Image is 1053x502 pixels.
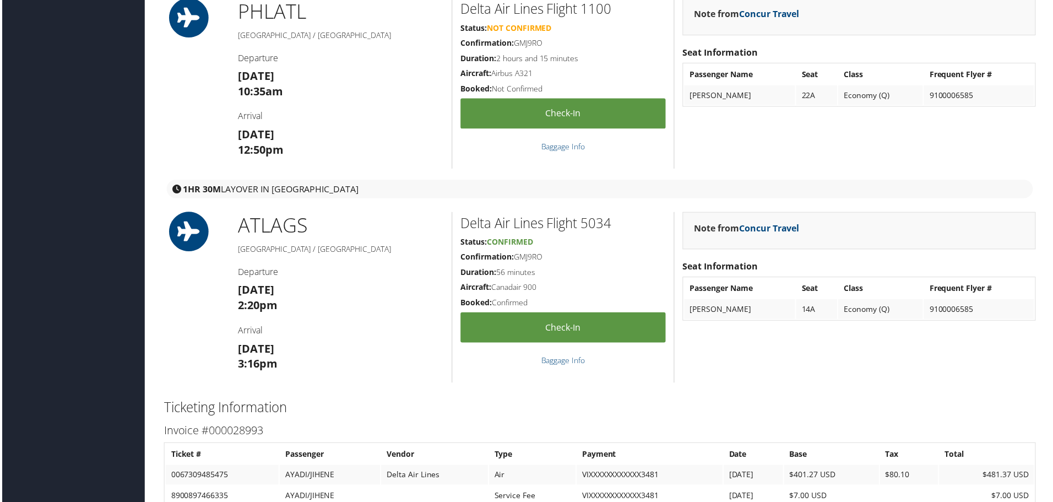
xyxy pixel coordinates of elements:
span: Confirmed [487,237,533,248]
strong: 10:35am [237,84,282,99]
strong: [DATE] [237,127,273,142]
strong: 2:20pm [237,299,276,314]
span: Not Confirmed [487,23,552,33]
td: [PERSON_NAME] [685,85,796,105]
h4: Departure [237,52,443,64]
strong: Confirmation: [460,37,514,48]
th: Class [840,64,925,84]
th: Ticket # [164,446,278,466]
th: Tax [882,446,940,466]
h5: GMJ9RO [460,252,666,263]
th: Type [489,446,576,466]
th: Total [941,446,1036,466]
div: layover in [GEOGRAPHIC_DATA] [165,180,1035,199]
strong: Seat Information [683,46,759,58]
td: 9100006585 [926,85,1036,105]
td: 0067309485475 [164,467,278,487]
th: Seat [797,279,839,299]
h2: Delta Air Lines Flight 5034 [460,214,666,233]
h3: Invoice #000028993 [162,424,1038,440]
strong: [DATE] [237,342,273,357]
th: Base [785,446,881,466]
h4: Arrival [237,110,443,122]
h5: GMJ9RO [460,37,666,48]
strong: 1HR 30M [182,183,220,196]
strong: 3:16pm [237,358,276,373]
th: Frequent Flyer # [926,279,1036,299]
td: [PERSON_NAME] [685,300,796,320]
th: Passenger Name [685,64,796,84]
td: Economy (Q) [840,85,925,105]
td: 9100006585 [926,300,1036,320]
h4: Departure [237,267,443,279]
strong: Status: [460,237,487,248]
th: Frequent Flyer # [926,64,1036,84]
td: Air [489,467,576,487]
strong: Aircraft: [460,283,491,293]
strong: 12:50pm [237,143,283,158]
a: Concur Travel [740,8,801,20]
td: Economy (Q) [840,300,925,320]
h5: [GEOGRAPHIC_DATA] / [GEOGRAPHIC_DATA] [237,30,443,41]
td: AYADI/JIHENE [279,467,379,487]
a: Baggage Info [541,142,585,152]
a: Baggage Info [541,357,585,367]
strong: Note from [695,223,801,235]
td: VIXXXXXXXXXXXX3481 [577,467,724,487]
strong: [DATE] [237,68,273,83]
strong: Seat Information [683,261,759,273]
th: Vendor [381,446,488,466]
strong: Booked: [460,83,492,94]
td: 22A [797,85,839,105]
strong: Status: [460,23,487,33]
td: Delta Air Lines [381,467,488,487]
h5: Not Confirmed [460,83,666,94]
h5: Canadair 900 [460,283,666,294]
td: $401.27 USD [785,467,881,487]
th: Payment [577,446,724,466]
a: Check-in [460,314,666,344]
strong: Aircraft: [460,68,491,78]
td: [DATE] [725,467,784,487]
strong: Duration: [460,268,496,278]
a: Concur Travel [740,223,801,235]
td: 14A [797,300,839,320]
h5: 2 hours and 15 minutes [460,53,666,64]
th: Passenger Name [685,279,796,299]
h4: Arrival [237,325,443,337]
strong: Duration: [460,53,496,63]
strong: Note from [695,8,801,20]
th: Seat [797,64,839,84]
h1: ATL AGS [237,213,443,240]
h5: Airbus A321 [460,68,666,79]
h5: Confirmed [460,298,666,309]
td: $481.37 USD [941,467,1036,487]
th: Date [725,446,784,466]
th: Passenger [279,446,379,466]
h2: Ticketing Information [162,400,1038,418]
h5: 56 minutes [460,268,666,279]
strong: [DATE] [237,283,273,298]
strong: Confirmation: [460,252,514,263]
td: $80.10 [882,467,940,487]
h5: [GEOGRAPHIC_DATA] / [GEOGRAPHIC_DATA] [237,245,443,256]
th: Class [840,279,925,299]
a: Check-in [460,99,666,129]
strong: Booked: [460,298,492,309]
